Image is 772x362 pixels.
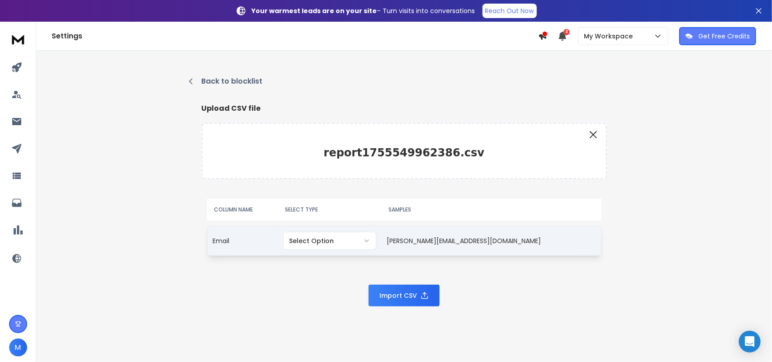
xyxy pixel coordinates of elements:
[207,226,278,256] td: Email
[278,199,382,221] th: SELECT TYPE
[207,199,278,221] th: COLUMN NAME
[252,6,377,15] strong: Your warmest leads are on your site
[382,199,601,221] th: SAMPLES
[679,27,756,45] button: Get Free Credits
[9,338,27,357] button: M
[202,103,607,114] h1: Upload CSV file
[252,6,475,15] p: – Turn visits into conversations
[483,4,537,18] a: Reach Out Now
[584,32,636,41] p: My Workspace
[369,285,440,306] button: Import CSV
[9,31,27,47] img: logo
[52,31,538,42] h1: Settings
[187,76,592,87] a: Back to blocklist
[382,226,601,256] td: [PERSON_NAME][EMAIL_ADDRESS][DOMAIN_NAME]
[210,146,599,160] p: report1755549962386.csv
[564,29,570,35] span: 3
[485,6,534,15] p: Reach Out Now
[739,331,761,353] div: Open Intercom Messenger
[698,32,750,41] p: Get Free Credits
[283,232,376,250] button: Select Option
[202,76,263,87] p: Back to blocklist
